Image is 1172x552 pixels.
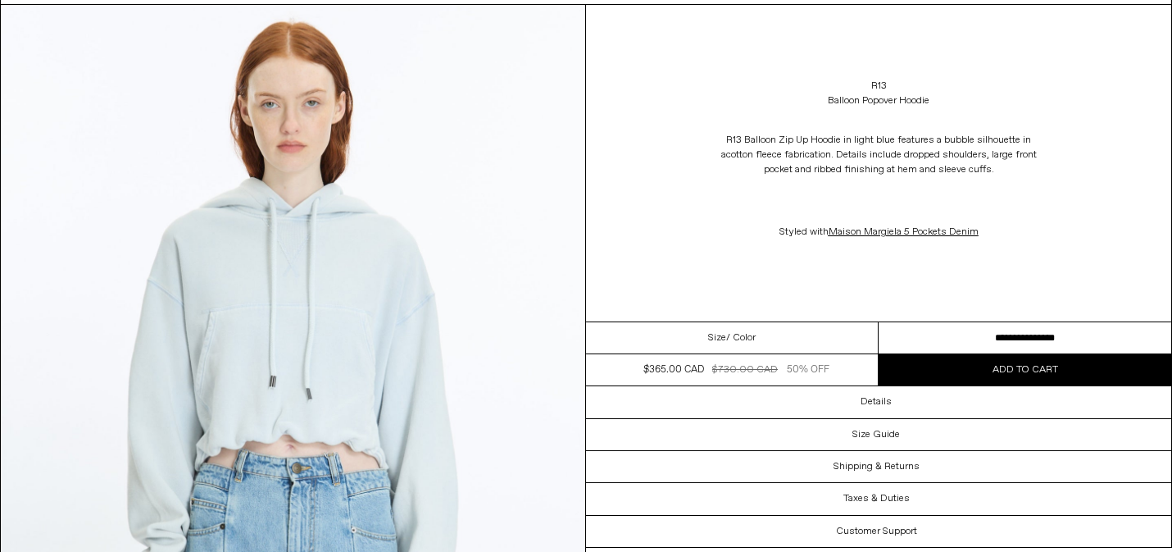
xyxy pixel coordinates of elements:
p: Styled with [715,217,1043,248]
a: Maison Margiela 5 Pockets Denim [829,226,979,239]
a: R13 [871,79,887,94]
h3: Size Guide [852,429,900,440]
span: Size [708,331,726,345]
span: Add to cart [993,363,1058,376]
h3: Shipping & Returns [834,461,920,472]
div: $365.00 CAD [643,363,704,377]
div: Balloon Popover Hoodie [828,94,929,108]
div: 50% OFF [787,363,829,377]
h3: Taxes & Duties [843,493,910,504]
p: R13 Balloon Zip Up Hoodie in light blue features a bubble silhouette in a cotton fleece fabricati... [715,125,1043,185]
button: Add to cart [879,354,1171,385]
h3: Details [861,396,892,408]
span: / Color [726,331,756,345]
h3: Customer Support [836,526,917,537]
div: $730.00 CAD [712,363,778,377]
